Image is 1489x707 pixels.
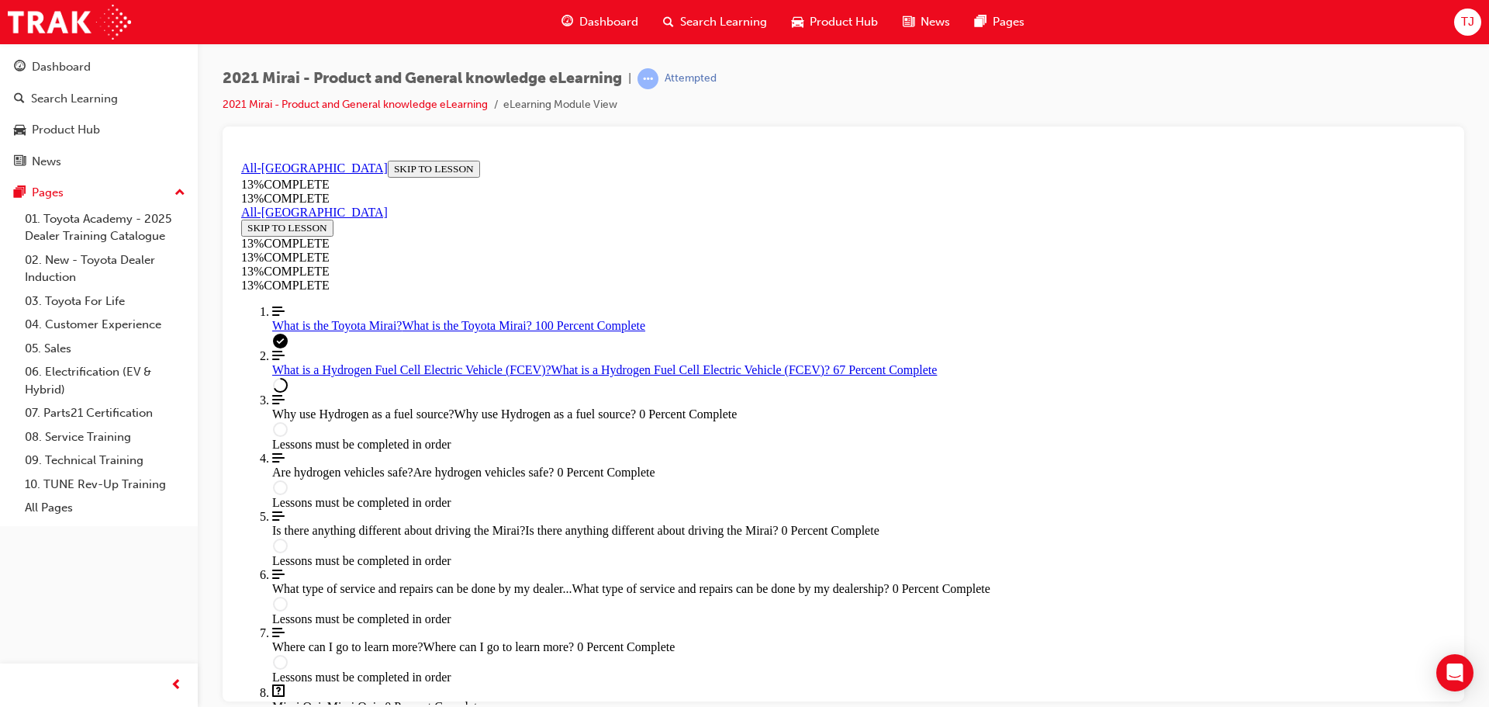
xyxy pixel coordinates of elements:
div: Pages [32,184,64,202]
span: prev-icon [171,676,182,695]
a: 09. Technical Training [19,449,192,473]
a: 07. Parts21 Certification [19,401,192,425]
button: TJ [1454,9,1481,36]
div: 13 % COMPLETE [6,23,1211,37]
a: guage-iconDashboard [549,6,651,38]
div: 13 % COMPLETE [6,110,1211,124]
span: search-icon [663,12,674,32]
a: 04. Customer Experience [19,313,192,337]
a: search-iconSearch Learning [651,6,779,38]
span: 2021 Mirai - Product and General knowledge eLearning [223,70,622,88]
span: pages-icon [975,12,986,32]
span: guage-icon [14,61,26,75]
a: All-[GEOGRAPHIC_DATA] [6,51,153,64]
a: Search Learning [6,85,192,113]
button: Pages [6,178,192,207]
a: 01. Toyota Academy - 2025 Dealer Training Catalogue [19,207,192,248]
span: up-icon [174,183,185,203]
span: pages-icon [14,186,26,200]
div: Attempted [665,71,717,86]
span: Pages [993,13,1024,31]
span: The Mirai Quiz lesson is currently unavailable: Lessons must be completed in order [37,530,1211,560]
div: 13 % COMPLETE [6,37,1211,51]
a: Dashboard [6,53,192,81]
a: Product Hub [6,116,192,144]
span: search-icon [14,92,25,106]
section: Course Overview [6,6,1211,590]
button: DashboardSearch LearningProduct HubNews [6,50,192,178]
section: Course Information [6,6,1211,51]
span: news-icon [14,155,26,169]
button: SKIP TO LESSON [6,65,98,82]
a: News [6,147,192,176]
div: 13 % COMPLETE [6,82,212,96]
a: 05. Sales [19,337,192,361]
li: eLearning Module View [503,96,617,114]
a: pages-iconPages [962,6,1037,38]
span: learningRecordVerb_ATTEMPT-icon [637,68,658,89]
div: Dashboard [32,58,91,76]
nav: Course Outline [6,151,1211,590]
div: News [32,153,61,171]
span: Search Learning [680,13,767,31]
div: Search Learning [31,90,118,108]
span: car-icon [792,12,803,32]
span: TJ [1461,13,1474,31]
a: All-[GEOGRAPHIC_DATA] [6,7,153,20]
div: Open Intercom Messenger [1436,654,1473,691]
img: Trak [8,5,131,40]
a: 03. Toyota For Life [19,289,192,314]
span: Dashboard [579,13,638,31]
span: News [921,13,950,31]
span: news-icon [903,12,914,32]
a: 06. Electrification (EV & Hybrid) [19,360,192,401]
div: 13 % COMPLETE [6,124,1211,138]
span: guage-icon [561,12,573,32]
a: 08. Service Training [19,425,192,449]
span: Mirai Quiz [37,546,92,559]
a: news-iconNews [890,6,962,38]
span: Product Hub [810,13,878,31]
section: Course Information [6,51,212,110]
a: 10. TUNE Rev-Up Training [19,473,192,497]
span: | [628,70,631,88]
div: Product Hub [32,121,100,139]
button: SKIP TO LESSON [153,6,245,23]
a: 02. New - Toyota Dealer Induction [19,248,192,289]
a: car-iconProduct Hub [779,6,890,38]
a: 2021 Mirai - Product and General knowledge eLearning [223,98,488,111]
span: car-icon [14,123,26,137]
div: 13 % COMPLETE [6,96,212,110]
span: Mirai Quiz 0 Percent Complete [92,546,248,559]
a: All Pages [19,496,192,520]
